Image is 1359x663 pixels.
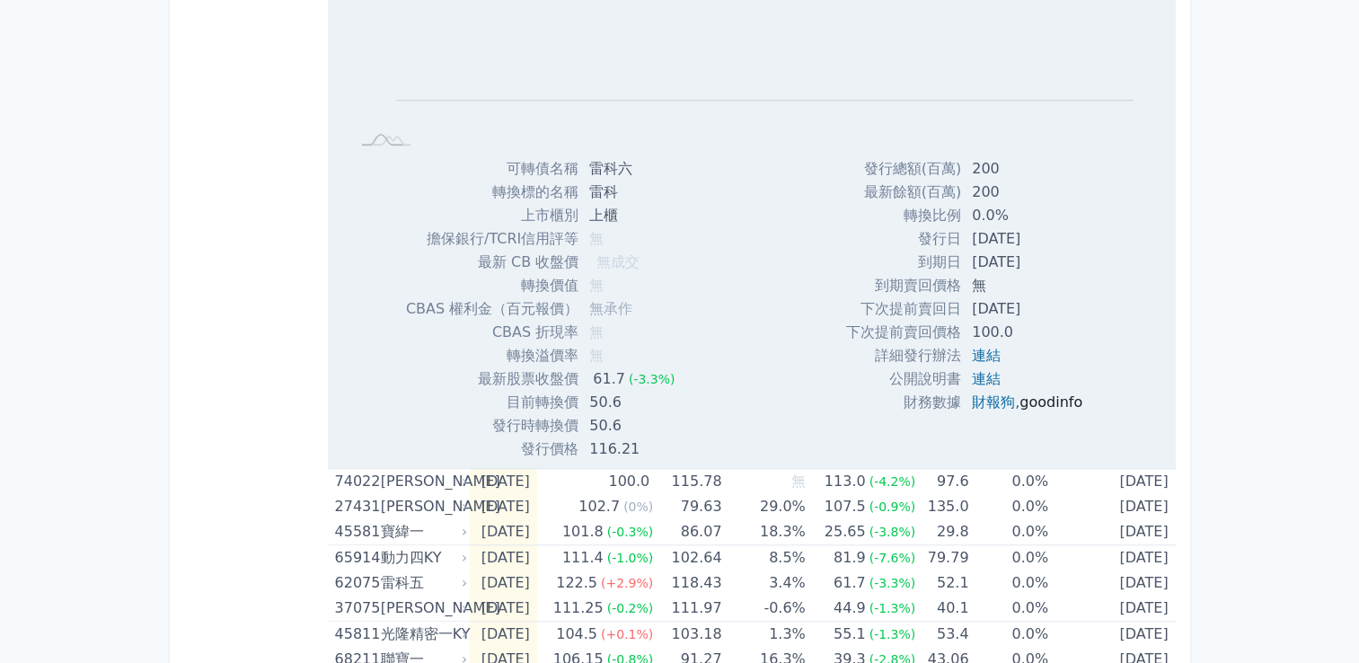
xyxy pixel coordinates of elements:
span: (+2.9%) [601,576,653,590]
td: 86.07 [653,519,721,545]
td: [DATE] [470,596,536,622]
td: [DATE] [1048,519,1175,545]
td: [DATE] [961,297,1097,321]
td: 公開說明書 [846,367,961,391]
td: -0.6% [721,596,805,622]
div: 101.8 [559,519,607,544]
td: CBAS 權利金（百元報價） [406,297,578,321]
div: 74022 [335,469,376,494]
td: 上市櫃別 [406,204,578,227]
div: 37075 [335,596,376,621]
td: [DATE] [1048,596,1175,622]
td: 103.18 [653,622,721,648]
td: [DATE] [470,469,536,495]
span: 無 [589,277,604,294]
td: [DATE] [470,545,536,571]
div: 動力四KY [381,545,463,570]
td: 發行日 [846,227,961,251]
td: 3.4% [721,570,805,596]
span: 無 [589,347,604,364]
span: 無承作 [589,300,632,317]
td: [DATE] [1048,494,1175,519]
td: 0.0% [968,545,1048,571]
td: , [961,391,1097,414]
td: 到期日 [846,251,961,274]
a: 連結 [972,347,1001,364]
div: 62075 [335,570,376,596]
td: 無 [961,274,1097,297]
td: CBAS 折現率 [406,321,578,344]
a: 連結 [972,370,1001,387]
td: 下次提前賣回日 [846,297,961,321]
td: 上櫃 [578,204,689,227]
div: 104.5 [552,622,601,647]
td: 0.0% [968,469,1048,495]
span: 無 [791,473,806,490]
td: 到期賣回價格 [846,274,961,297]
td: 29.0% [721,494,805,519]
td: 目前轉換價 [406,391,578,414]
td: 擔保銀行/TCRI信用評等 [406,227,578,251]
td: 0.0% [968,622,1048,648]
td: [DATE] [961,227,1097,251]
div: 雷科五 [381,570,463,596]
td: 79.63 [653,494,721,519]
span: (0%) [623,499,653,514]
td: [DATE] [1048,545,1175,571]
div: 107.5 [821,494,869,519]
td: 0.0% [968,519,1048,545]
td: 發行價格 [406,438,578,461]
td: 轉換比例 [846,204,961,227]
span: (-0.3%) [607,525,654,539]
td: 18.3% [721,519,805,545]
span: (+0.1%) [601,627,653,641]
div: 寶緯一 [381,519,463,544]
td: 0.0% [968,596,1048,622]
div: 27431 [335,494,376,519]
td: 0.0% [968,570,1048,596]
span: (-1.0%) [607,551,654,565]
td: [DATE] [1048,570,1175,596]
td: 轉換溢價率 [406,344,578,367]
td: 111.97 [653,596,721,622]
div: 65914 [335,545,376,570]
td: 發行時轉換價 [406,414,578,438]
div: 44.9 [830,596,869,621]
td: 102.64 [653,545,721,571]
div: 111.4 [559,545,607,570]
div: 61.7 [589,367,629,391]
td: 79.79 [915,545,968,571]
a: 財報狗 [972,393,1015,411]
div: 45811 [335,622,376,647]
td: [DATE] [961,251,1097,274]
a: goodinfo [1019,393,1082,411]
td: 發行總額(百萬) [846,157,961,181]
td: 最新股票收盤價 [406,367,578,391]
td: 最新 CB 收盤價 [406,251,578,274]
div: 100.0 [604,469,653,494]
td: 0.0% [961,204,1097,227]
td: 轉換標的名稱 [406,181,578,204]
span: (-3.8%) [869,525,916,539]
td: 0.0% [968,494,1048,519]
td: 下次提前賣回價格 [846,321,961,344]
td: 1.3% [721,622,805,648]
div: 光隆精密一KY [381,622,463,647]
td: [DATE] [470,519,536,545]
div: 102.7 [575,494,623,519]
span: 無 [589,230,604,247]
td: 詳細發行辦法 [846,344,961,367]
div: [PERSON_NAME] [381,469,463,494]
span: 無成交 [596,253,640,270]
div: 113.0 [821,469,869,494]
td: 50.6 [578,414,689,438]
td: 8.5% [721,545,805,571]
td: 29.8 [915,519,968,545]
td: 116.21 [578,438,689,461]
td: 可轉債名稱 [406,157,578,181]
td: 200 [961,181,1097,204]
span: (-7.6%) [869,551,916,565]
td: 轉換價值 [406,274,578,297]
span: (-1.3%) [869,627,916,641]
td: [DATE] [470,570,536,596]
